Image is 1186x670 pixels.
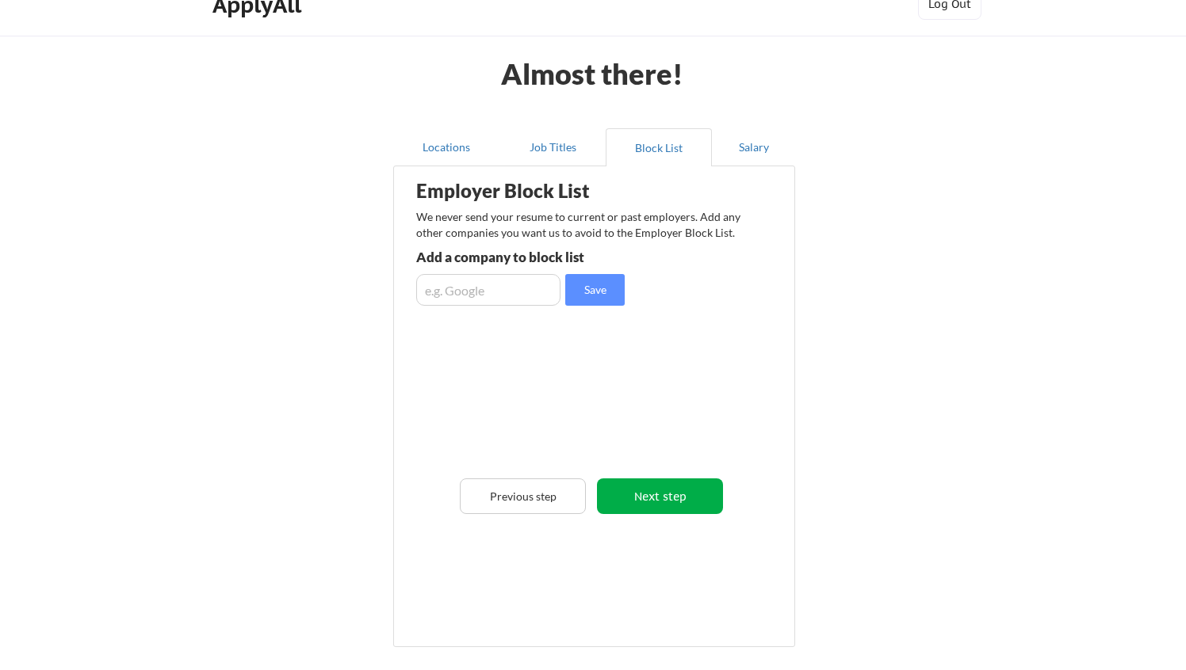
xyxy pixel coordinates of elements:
button: Block List [606,128,712,166]
div: We never send your resume to current or past employers. Add any other companies you want us to av... [416,209,750,240]
button: Salary [712,128,795,166]
button: Save [565,274,625,306]
div: Add a company to block list [416,250,648,264]
div: Almost there! [482,59,703,88]
button: Previous step [460,478,586,514]
button: Next step [597,478,723,514]
button: Locations [393,128,499,166]
input: e.g. Google [416,274,560,306]
button: Job Titles [499,128,606,166]
div: Employer Block List [416,181,665,200]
